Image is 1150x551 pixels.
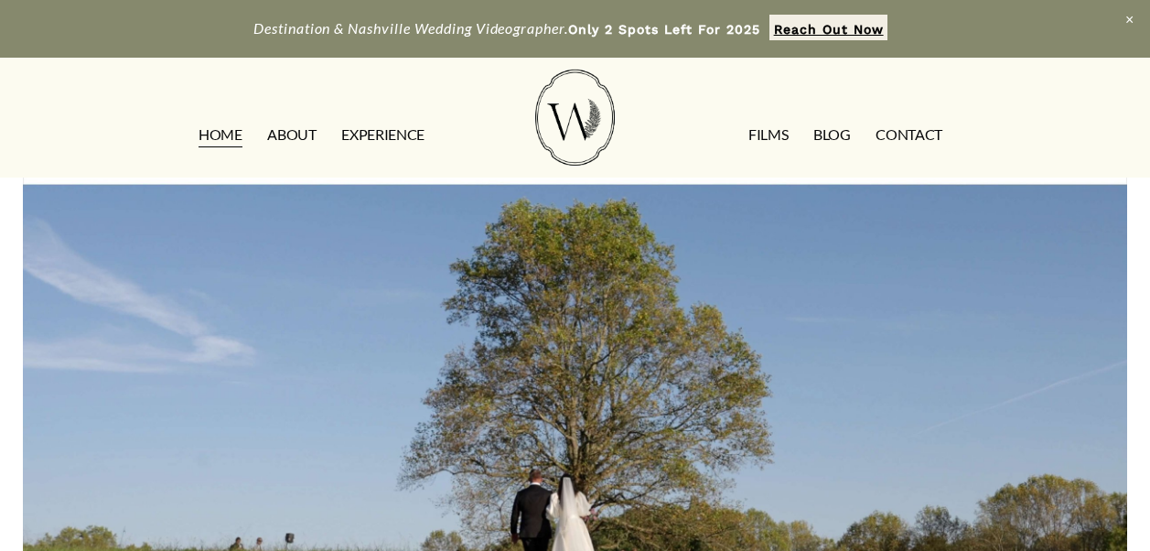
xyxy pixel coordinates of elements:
a: ABOUT [267,120,316,149]
a: HOME [199,120,242,149]
a: CONTACT [876,120,942,149]
img: Wild Fern Weddings [535,70,614,166]
a: FILMS [748,120,788,149]
a: Reach Out Now [769,15,887,40]
a: Blog [813,120,851,149]
a: EXPERIENCE [341,120,425,149]
strong: Reach Out Now [774,22,884,37]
